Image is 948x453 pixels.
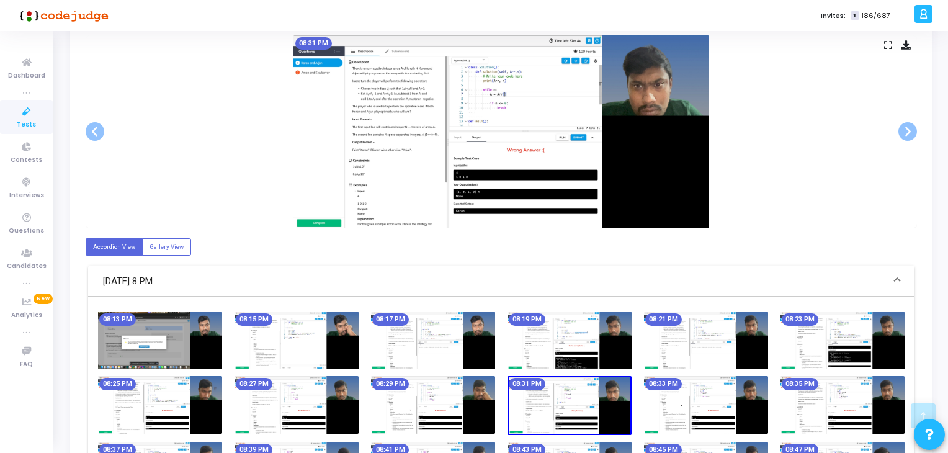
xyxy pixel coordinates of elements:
[371,376,495,434] img: screenshot-1759330770427.jpeg
[99,378,136,390] mat-chip: 08:25 PM
[295,37,332,50] mat-chip: 08:31 PM
[371,312,495,369] img: screenshot-1759330050439.jpeg
[17,120,36,130] span: Tests
[88,266,914,297] mat-expansion-panel-header: [DATE] 8 PM
[851,11,859,20] span: T
[644,312,768,369] img: screenshot-1759330290432.jpeg
[235,312,359,369] img: screenshot-1759329930337.jpeg
[372,313,409,326] mat-chip: 08:17 PM
[11,155,42,166] span: Contests
[821,11,846,21] label: Invites:
[11,310,42,321] span: Analytics
[34,294,53,304] span: New
[780,312,905,369] img: screenshot-1759330410433.jpeg
[8,71,45,81] span: Dashboard
[9,191,44,201] span: Interviews
[644,376,768,434] img: screenshot-1759331010434.jpeg
[103,274,885,289] mat-panel-title: [DATE] 8 PM
[782,313,818,326] mat-chip: 08:23 PM
[509,378,545,390] mat-chip: 08:31 PM
[99,313,136,326] mat-chip: 08:13 PM
[98,376,222,434] img: screenshot-1759330530429.jpeg
[509,313,545,326] mat-chip: 08:19 PM
[16,3,109,28] img: logo
[782,378,818,390] mat-chip: 08:35 PM
[235,376,359,434] img: screenshot-1759330650438.jpeg
[645,313,682,326] mat-chip: 08:21 PM
[98,312,222,369] img: screenshot-1759329810416.jpeg
[508,376,632,435] img: screenshot-1759330890437.jpeg
[142,238,191,255] label: Gallery View
[236,313,272,326] mat-chip: 08:15 PM
[780,376,905,434] img: screenshot-1759331130438.jpeg
[20,359,33,370] span: FAQ
[9,226,44,236] span: Questions
[862,11,890,21] span: 186/687
[293,35,709,228] img: screenshot-1759330890437.jpeg
[7,261,47,272] span: Candidates
[372,378,409,390] mat-chip: 08:29 PM
[508,312,632,369] img: screenshot-1759330170430.jpeg
[645,378,682,390] mat-chip: 08:33 PM
[86,238,143,255] label: Accordion View
[236,378,272,390] mat-chip: 08:27 PM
